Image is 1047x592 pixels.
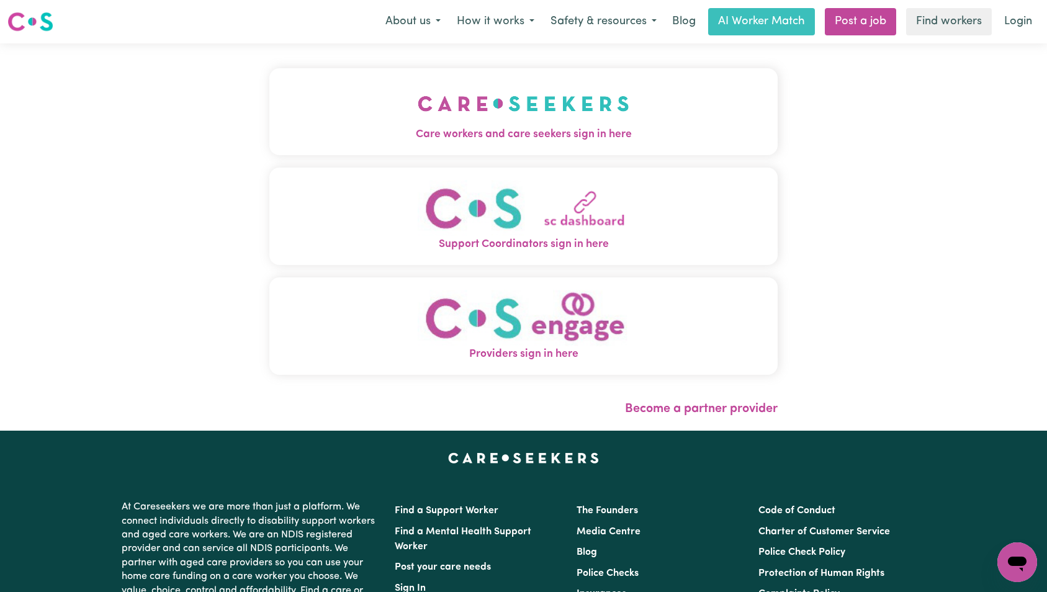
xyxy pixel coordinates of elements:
[625,403,778,415] a: Become a partner provider
[269,127,778,143] span: Care workers and care seekers sign in here
[997,542,1037,582] iframe: Button to launch messaging window
[577,568,639,578] a: Police Checks
[665,8,703,35] a: Blog
[449,9,542,35] button: How it works
[395,527,531,552] a: Find a Mental Health Support Worker
[7,11,53,33] img: Careseekers logo
[906,8,992,35] a: Find workers
[758,547,845,557] a: Police Check Policy
[577,547,597,557] a: Blog
[269,68,778,155] button: Care workers and care seekers sign in here
[577,506,638,516] a: The Founders
[708,8,815,35] a: AI Worker Match
[269,346,778,362] span: Providers sign in here
[825,8,896,35] a: Post a job
[577,527,640,537] a: Media Centre
[395,562,491,572] a: Post your care needs
[7,7,53,36] a: Careseekers logo
[758,568,884,578] a: Protection of Human Rights
[269,277,778,375] button: Providers sign in here
[448,453,599,463] a: Careseekers home page
[542,9,665,35] button: Safety & resources
[377,9,449,35] button: About us
[395,506,498,516] a: Find a Support Worker
[997,8,1040,35] a: Login
[758,527,890,537] a: Charter of Customer Service
[269,168,778,265] button: Support Coordinators sign in here
[758,506,835,516] a: Code of Conduct
[269,236,778,253] span: Support Coordinators sign in here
